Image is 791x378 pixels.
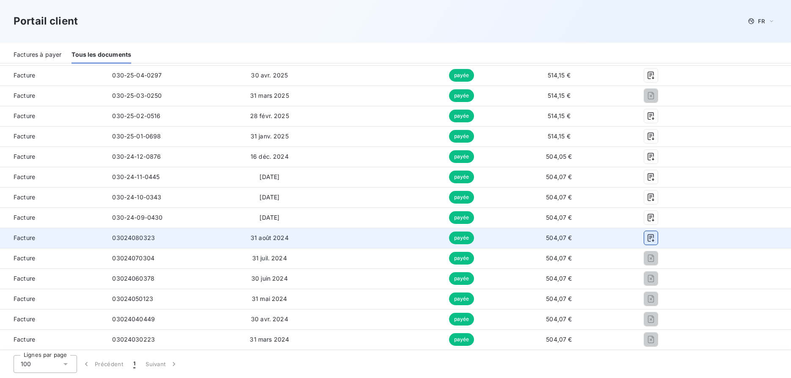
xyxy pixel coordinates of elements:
[250,112,289,119] span: 28 févr. 2025
[7,254,99,262] span: Facture
[449,313,474,326] span: payée
[449,150,474,163] span: payée
[7,112,99,120] span: Facture
[7,71,99,80] span: Facture
[548,132,571,140] span: 514,15 €
[251,132,289,140] span: 31 janv. 2025
[250,92,289,99] span: 31 mars 2025
[449,89,474,102] span: payée
[7,91,99,100] span: Facture
[259,193,279,201] span: [DATE]
[548,112,571,119] span: 514,15 €
[252,254,287,262] span: 31 juil. 2024
[77,355,128,373] button: Précédent
[141,355,183,373] button: Suivant
[251,275,288,282] span: 30 juin 2024
[21,360,31,368] span: 100
[449,211,474,224] span: payée
[112,295,153,302] span: 03024050123
[548,92,571,99] span: 514,15 €
[449,232,474,244] span: payée
[7,132,99,141] span: Facture
[7,152,99,161] span: Facture
[7,193,99,201] span: Facture
[546,153,572,160] span: 504,05 €
[546,336,572,343] span: 504,07 €
[449,333,474,346] span: payée
[7,315,99,323] span: Facture
[7,335,99,344] span: Facture
[546,295,572,302] span: 504,07 €
[449,130,474,143] span: payée
[112,315,155,323] span: 03024040449
[548,72,571,79] span: 514,15 €
[7,213,99,222] span: Facture
[133,360,135,368] span: 1
[14,14,78,29] h3: Portail client
[449,292,474,305] span: payée
[546,315,572,323] span: 504,07 €
[251,72,288,79] span: 30 avr. 2025
[546,173,572,180] span: 504,07 €
[259,214,279,221] span: [DATE]
[112,193,161,201] span: 030-24-10-0343
[546,275,572,282] span: 504,07 €
[112,214,163,221] span: 030-24-09-0430
[112,112,160,119] span: 030-25-02-0516
[758,18,765,25] span: FR
[112,72,162,79] span: 030-25-04-0297
[546,254,572,262] span: 504,07 €
[449,252,474,265] span: payée
[112,275,154,282] span: 03024060378
[128,355,141,373] button: 1
[449,272,474,285] span: payée
[112,173,160,180] span: 030-24-11-0445
[250,336,289,343] span: 31 mars 2024
[112,92,162,99] span: 030-25-03-0250
[14,46,61,63] div: Factures à payer
[112,153,161,160] span: 030-24-12-0876
[7,234,99,242] span: Facture
[449,191,474,204] span: payée
[259,173,279,180] span: [DATE]
[449,69,474,82] span: payée
[251,153,289,160] span: 16 déc. 2024
[112,234,155,241] span: 03024080323
[112,336,155,343] span: 03024030223
[251,315,288,323] span: 30 avr. 2024
[72,46,131,63] div: Tous les documents
[546,214,572,221] span: 504,07 €
[112,254,154,262] span: 03024070304
[546,234,572,241] span: 504,07 €
[7,274,99,283] span: Facture
[546,193,572,201] span: 504,07 €
[112,132,161,140] span: 030-25-01-0698
[7,173,99,181] span: Facture
[252,295,287,302] span: 31 mai 2024
[251,234,289,241] span: 31 août 2024
[449,110,474,122] span: payée
[449,171,474,183] span: payée
[7,295,99,303] span: Facture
